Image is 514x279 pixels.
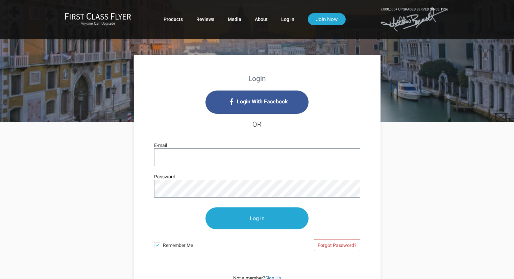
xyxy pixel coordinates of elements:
[163,239,257,249] span: Remember Me
[65,21,131,26] small: Anyone Can Upgrade
[65,12,131,26] a: First Class FlyerAnyone Can Upgrade
[154,114,360,135] h4: OR
[65,12,131,20] img: First Class Flyer
[248,75,266,83] strong: Login
[281,13,294,25] a: Log In
[205,207,309,229] input: Log In
[154,142,167,149] label: E-mail
[314,239,360,251] a: Forgot Password?
[164,13,183,25] a: Products
[228,13,241,25] a: Media
[237,96,288,107] span: Login With Facebook
[154,173,175,180] label: Password
[308,13,346,25] a: Join Now
[255,13,268,25] a: About
[205,91,309,114] i: Login with Facebook
[196,13,214,25] a: Reviews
